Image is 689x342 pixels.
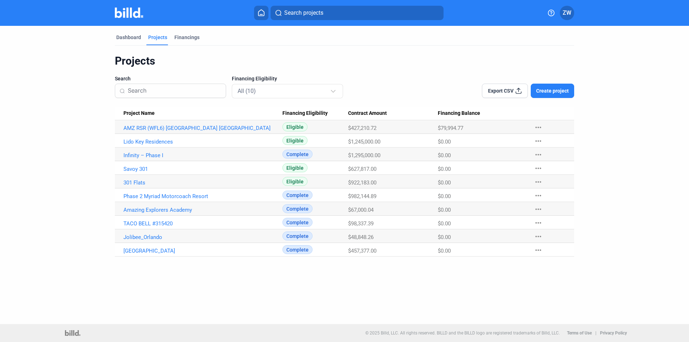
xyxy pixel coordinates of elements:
[567,331,592,336] b: Terms of Use
[563,9,571,17] span: ZW
[282,122,308,131] span: Eligible
[438,139,451,145] span: $0.00
[282,110,348,117] div: Financing Eligibility
[438,248,451,254] span: $0.00
[123,166,282,172] a: Savoy 301
[282,110,328,117] span: Financing Eligibility
[65,330,80,336] img: logo
[348,220,374,227] span: $98,337.39
[115,75,131,82] span: Search
[123,125,282,131] a: AMZ RSR (WFL6) [GEOGRAPHIC_DATA] [GEOGRAPHIC_DATA]
[123,152,282,159] a: Infinity – Phase I
[282,150,313,159] span: Complete
[128,83,221,98] input: Search
[116,34,141,41] div: Dashboard
[534,232,543,241] mat-icon: more_horiz
[271,6,444,20] button: Search projects
[282,218,313,227] span: Complete
[348,207,374,213] span: $67,000.04
[282,245,313,254] span: Complete
[438,110,527,117] div: Financing Balance
[438,207,451,213] span: $0.00
[438,152,451,159] span: $0.00
[123,110,282,117] div: Project Name
[174,34,200,41] div: Financings
[438,220,451,227] span: $0.00
[482,84,528,98] button: Export CSV
[348,166,376,172] span: $627,817.00
[438,166,451,172] span: $0.00
[284,9,323,17] span: Search projects
[282,204,313,213] span: Complete
[348,179,376,186] span: $922,183.00
[115,54,574,68] div: Projects
[282,191,313,200] span: Complete
[123,139,282,145] a: Lido Key Residences
[438,110,480,117] span: Financing Balance
[534,178,543,186] mat-icon: more_horiz
[348,152,380,159] span: $1,295,000.00
[123,207,282,213] a: Amazing Explorers Academy
[600,331,627,336] b: Privacy Policy
[123,234,282,240] a: Jolibee_Orlando
[123,248,282,254] a: [GEOGRAPHIC_DATA]
[123,179,282,186] a: 301 Flats
[348,248,376,254] span: $457,377.00
[531,84,574,98] button: Create project
[282,163,308,172] span: Eligible
[348,110,387,117] span: Contract Amount
[282,136,308,145] span: Eligible
[438,234,451,240] span: $0.00
[123,220,282,227] a: TACO BELL #315420
[348,139,380,145] span: $1,245,000.00
[123,193,282,200] a: Phase 2 Myriad Motorcoach Resort
[115,8,143,18] img: Billd Company Logo
[238,88,256,94] mat-select-trigger: All (10)
[534,246,543,254] mat-icon: more_horiz
[282,177,308,186] span: Eligible
[148,34,167,41] div: Projects
[348,193,376,200] span: $982,144.89
[534,205,543,214] mat-icon: more_horiz
[348,110,438,117] div: Contract Amount
[123,110,155,117] span: Project Name
[438,179,451,186] span: $0.00
[536,87,569,94] span: Create project
[534,137,543,145] mat-icon: more_horiz
[534,123,543,132] mat-icon: more_horiz
[534,191,543,200] mat-icon: more_horiz
[438,125,463,131] span: $79,994.77
[534,219,543,227] mat-icon: more_horiz
[348,125,376,131] span: $427,210.72
[365,331,560,336] p: © 2025 Billd, LLC. All rights reserved. BILLD and the BILLD logo are registered trademarks of Bil...
[560,6,574,20] button: ZW
[488,87,514,94] span: Export CSV
[534,150,543,159] mat-icon: more_horiz
[534,164,543,173] mat-icon: more_horiz
[348,234,374,240] span: $48,848.26
[438,193,451,200] span: $0.00
[595,331,596,336] p: |
[232,75,277,82] span: Financing Eligibility
[282,231,313,240] span: Complete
